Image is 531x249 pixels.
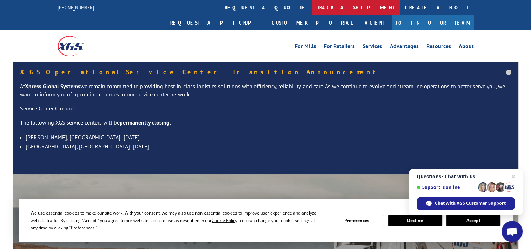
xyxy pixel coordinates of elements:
[165,15,266,30] a: Request a pickup
[417,174,515,179] span: Questions? Chat with us!
[212,217,237,223] span: Cookie Policy
[71,225,95,231] span: Preferences
[388,215,442,226] button: Decline
[330,215,384,226] button: Preferences
[390,44,419,51] a: Advantages
[31,209,321,231] div: We use essential cookies to make our site work. With your consent, we may also use non-essential ...
[459,44,474,51] a: About
[295,44,316,51] a: For Mills
[20,69,511,75] h5: XGS Operational Service Center Transition Announcement
[26,133,511,142] li: [PERSON_NAME], [GEOGRAPHIC_DATA]- [DATE]
[502,221,523,242] a: Open chat
[25,83,80,90] strong: Xpress Global Systems
[20,105,77,112] u: Service Center Closures:
[363,44,382,51] a: Services
[324,44,355,51] a: For Retailers
[358,15,392,30] a: Agent
[58,4,94,11] a: [PHONE_NUMBER]
[26,142,511,151] li: [GEOGRAPHIC_DATA], [GEOGRAPHIC_DATA]- [DATE]
[417,197,515,210] span: Chat with XGS Customer Support
[120,119,170,126] strong: permanently closing
[19,199,513,242] div: Cookie Consent Prompt
[435,200,506,206] span: Chat with XGS Customer Support
[392,15,474,30] a: Join Our Team
[20,82,511,105] p: At we remain committed to providing best-in-class logistics solutions with efficiency, reliabilit...
[20,119,511,133] p: The following XGS service centers will be :
[417,185,476,190] span: Support is online
[446,215,500,226] button: Accept
[266,15,358,30] a: Customer Portal
[426,44,451,51] a: Resources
